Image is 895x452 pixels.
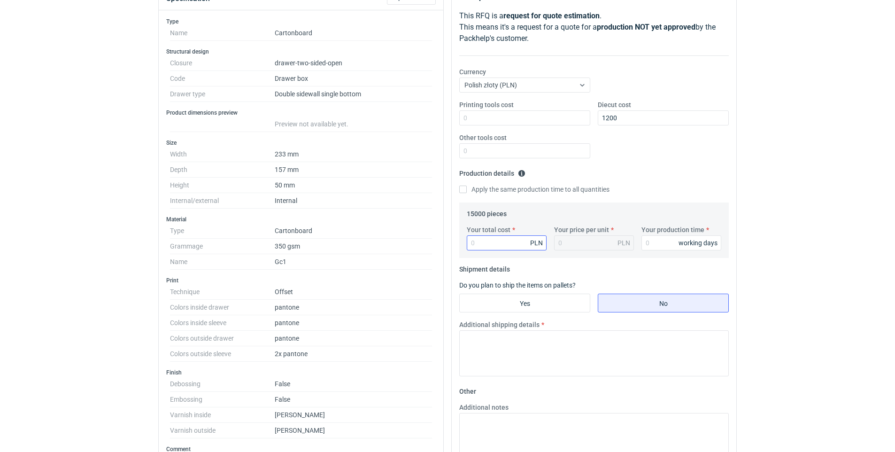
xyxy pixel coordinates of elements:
[459,67,486,77] label: Currency
[275,331,432,346] dd: pantone
[459,294,590,312] label: Yes
[166,216,436,223] h3: Material
[459,143,590,158] input: 0
[170,162,275,178] dt: Depth
[170,376,275,392] dt: Debossing
[170,284,275,300] dt: Technique
[503,11,600,20] strong: request for quote estimation
[170,86,275,102] dt: Drawer type
[170,254,275,270] dt: Name
[597,23,695,31] strong: production NOT yet approved
[170,71,275,86] dt: Code
[275,254,432,270] dd: Gc1
[170,147,275,162] dt: Width
[166,109,436,117] h3: Product dimensions preview
[275,407,432,423] dd: [PERSON_NAME]
[166,18,436,25] h3: Type
[170,223,275,239] dt: Type
[679,238,718,248] div: working days
[459,10,729,44] p: This RFQ is a . This means it's a request for a quote for a by the Packhelp's customer.
[275,55,432,71] dd: drawer-two-sided-open
[166,369,436,376] h3: Finish
[467,235,547,250] input: 0
[170,193,275,209] dt: Internal/external
[459,100,514,109] label: Printing tools cost
[170,423,275,438] dt: Varnish outside
[170,331,275,346] dt: Colors outside drawer
[275,162,432,178] dd: 157 mm
[617,238,630,248] div: PLN
[467,206,507,218] legend: 15000 pieces
[170,25,275,41] dt: Name
[275,392,432,407] dd: False
[641,235,721,250] input: 0
[170,55,275,71] dt: Closure
[459,133,507,142] label: Other tools cost
[275,300,432,315] dd: pantone
[459,185,610,194] label: Apply the same production time to all quantities
[459,403,509,412] label: Additional notes
[275,376,432,392] dd: False
[459,384,476,395] legend: Other
[170,315,275,331] dt: Colors inside sleeve
[464,81,517,89] span: Polish złoty (PLN)
[275,193,432,209] dd: Internal
[275,86,432,102] dd: Double sidewall single bottom
[459,110,590,125] input: 0
[459,320,540,329] label: Additional shipping details
[530,238,543,248] div: PLN
[459,166,525,177] legend: Production details
[554,225,609,234] label: Your price per unit
[467,225,510,234] label: Your total cost
[170,407,275,423] dt: Varnish inside
[598,100,631,109] label: Diecut cost
[275,284,432,300] dd: Offset
[275,346,432,362] dd: 2x pantone
[170,392,275,407] dt: Embossing
[598,294,729,312] label: No
[275,315,432,331] dd: pantone
[275,147,432,162] dd: 233 mm
[459,262,510,273] legend: Shipment details
[275,239,432,254] dd: 350 gsm
[170,239,275,254] dt: Grammage
[275,423,432,438] dd: [PERSON_NAME]
[598,110,729,125] input: 0
[275,120,348,128] span: Preview not available yet.
[166,139,436,147] h3: Size
[275,178,432,193] dd: 50 mm
[275,25,432,41] dd: Cartonboard
[170,300,275,315] dt: Colors inside drawer
[166,277,436,284] h3: Print
[459,281,576,289] label: Do you plan to ship the items on pallets?
[170,178,275,193] dt: Height
[170,346,275,362] dt: Colors outside sleeve
[641,225,704,234] label: Your production time
[275,223,432,239] dd: Cartonboard
[275,71,432,86] dd: Drawer box
[166,48,436,55] h3: Structural design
